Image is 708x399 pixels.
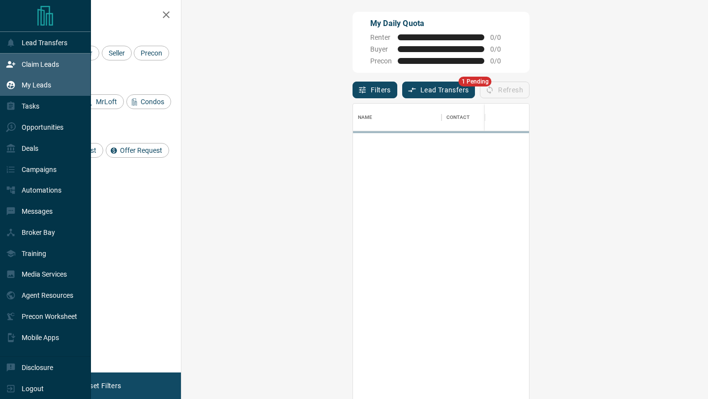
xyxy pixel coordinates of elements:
[459,77,492,86] span: 1 Pending
[358,104,373,131] div: Name
[126,94,171,109] div: Condos
[490,45,512,53] span: 0 / 0
[353,82,397,98] button: Filters
[134,46,169,60] div: Precon
[370,45,392,53] span: Buyer
[137,98,168,106] span: Condos
[490,33,512,41] span: 0 / 0
[353,104,442,131] div: Name
[402,82,475,98] button: Lead Transfers
[137,49,166,57] span: Precon
[370,33,392,41] span: Renter
[442,104,520,131] div: Contact
[92,98,120,106] span: MrLoft
[105,49,128,57] span: Seller
[490,57,512,65] span: 0 / 0
[102,46,132,60] div: Seller
[370,18,512,29] p: My Daily Quota
[106,143,169,158] div: Offer Request
[31,10,171,22] h2: Filters
[75,377,127,394] button: Reset Filters
[446,104,470,131] div: Contact
[82,94,124,109] div: MrLoft
[117,146,166,154] span: Offer Request
[370,57,392,65] span: Precon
